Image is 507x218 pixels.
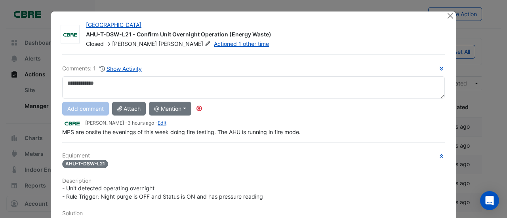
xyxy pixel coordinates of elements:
[158,40,212,48] span: [PERSON_NAME]
[86,30,437,40] div: AHU-T-DSW-L21 - Confirm Unit Overnight Operation (Energy Waste)
[112,102,146,116] button: Attach
[62,119,82,128] img: CBRE Charter Hall
[149,102,191,116] button: @ Mention
[85,119,166,127] small: [PERSON_NAME] - -
[112,40,157,47] span: [PERSON_NAME]
[480,191,499,210] div: Open Intercom Messenger
[62,129,301,135] span: MPS are onsite the evenings of this week doing fire testing. The AHU is running in fire mode.
[128,120,154,126] span: 2025-09-01 21:31:14
[214,40,269,47] a: Actioned 1 other time
[158,120,166,126] a: Edit
[62,160,108,168] span: AHU-T-DSW-L21
[61,31,79,39] img: CBRE Charter Hall
[62,64,142,73] div: Comments: 1
[86,40,104,47] span: Closed
[62,185,263,200] span: - Unit detected operating overnight - Rule Trigger: Night purge is OFF and Status is ON and has p...
[196,105,203,112] div: Tooltip anchor
[62,152,445,159] h6: Equipment
[446,11,454,20] button: Close
[99,64,142,73] button: Show Activity
[86,21,141,28] a: [GEOGRAPHIC_DATA]
[105,40,111,47] span: ->
[62,178,445,184] h6: Description
[62,210,445,217] h6: Solution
